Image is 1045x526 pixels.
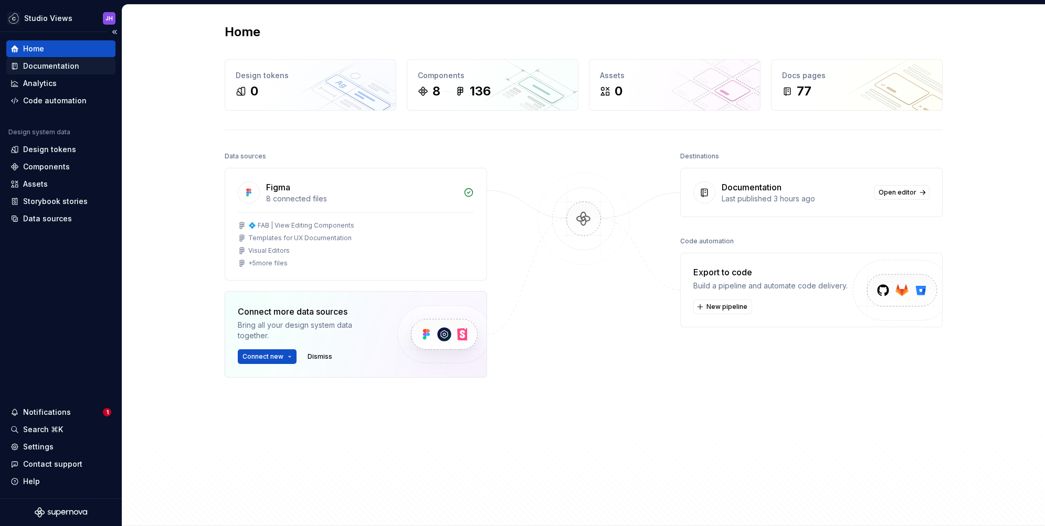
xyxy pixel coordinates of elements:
div: + 5 more files [248,259,288,267]
div: Assets [23,179,48,189]
div: Studio Views [24,13,72,24]
button: Studio ViewsJH [2,7,120,29]
div: 77 [797,83,811,100]
div: 8 connected files [266,194,457,204]
div: Assets [600,70,750,81]
div: Build a pipeline and automate code delivery. [693,281,848,291]
a: Open editor [874,185,930,200]
a: Design tokens [6,141,115,158]
div: Analytics [23,78,57,89]
div: Notifications [23,407,71,417]
div: Last published 3 hours ago [722,194,868,204]
a: Data sources [6,210,115,227]
button: Connect new [238,349,297,364]
div: 0 [250,83,258,100]
div: 136 [470,83,491,100]
button: Collapse sidebar [107,25,122,39]
div: Components [23,162,70,172]
a: Assets0 [589,59,761,111]
div: Help [23,476,40,487]
a: Components [6,158,115,175]
a: Documentation [6,58,115,74]
div: Destinations [680,149,719,164]
div: Storybook stories [23,196,88,207]
button: Notifications1 [6,404,115,421]
div: Design tokens [23,144,76,155]
div: Export to code [693,266,848,278]
div: Connect more data sources [238,305,379,318]
div: JH [105,14,113,23]
a: Code automation [6,92,115,109]
div: 💠 FAB | View Editing Components [248,221,354,230]
img: f5634f2a-3c0d-4c0b-9dc3-3862a3e014c7.png [7,12,20,25]
button: Dismiss [303,349,337,364]
a: Storybook stories [6,193,115,210]
h2: Home [225,24,260,40]
button: Contact support [6,456,115,473]
button: Search ⌘K [6,421,115,438]
div: Design tokens [236,70,385,81]
a: Figma8 connected files💠 FAB | View Editing ComponentsTemplates for UX DocumentationVisual Editors... [225,168,487,281]
span: Dismiss [308,352,332,361]
div: Documentation [23,61,79,71]
span: Connect new [242,352,283,361]
div: Design system data [8,128,70,136]
div: Docs pages [782,70,932,81]
span: 1 [103,408,111,416]
div: Home [23,44,44,54]
a: Home [6,40,115,57]
div: Code automation [680,234,734,249]
a: Settings [6,438,115,455]
a: Analytics [6,75,115,92]
button: New pipeline [693,299,752,314]
div: Data sources [225,149,266,164]
span: New pipeline [706,303,747,311]
div: Data sources [23,213,72,224]
a: Assets [6,176,115,192]
div: 8 [432,83,440,100]
div: Templates for UX Documentation [248,234,352,242]
div: Code automation [23,95,87,106]
div: 0 [615,83,622,100]
button: Help [6,473,115,490]
a: Docs pages77 [771,59,943,111]
span: Open editor [879,188,916,197]
div: Documentation [722,181,782,194]
div: Contact support [23,459,82,469]
svg: Supernova Logo [35,507,87,518]
div: Components [418,70,567,81]
a: Components8136 [407,59,578,111]
div: Bring all your design system data together. [238,320,379,341]
div: Visual Editors [248,246,290,255]
a: Design tokens0 [225,59,396,111]
div: Settings [23,442,54,452]
div: Search ⌘K [23,424,63,435]
div: Figma [266,181,290,194]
